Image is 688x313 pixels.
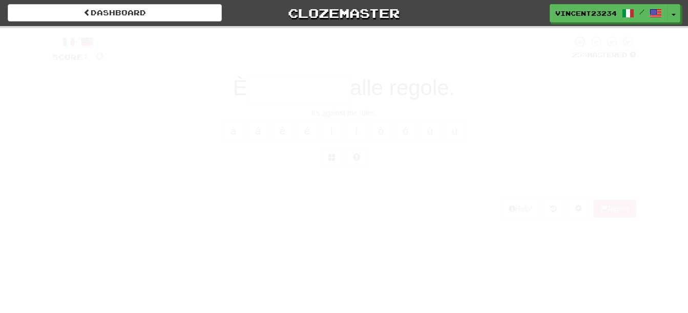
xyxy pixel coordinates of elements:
div: It's against the rules. [52,108,636,118]
button: ú [445,120,465,142]
button: Help! [503,200,539,217]
span: Vincent23234 [555,9,617,18]
button: ì [322,120,342,142]
a: Dashboard [8,4,222,21]
button: ù [420,120,441,142]
button: Switch sentence to multiple choice alt+p [322,149,342,166]
span: 0 [213,27,222,39]
a: Vincent23234 / [550,4,668,23]
a: Clozemaster [237,4,451,22]
button: Single letter hint - you only get 1 per sentence and score half the points! alt+h [346,149,367,166]
span: 25 % [572,51,587,59]
span: Score: [52,53,89,61]
div: / [52,35,104,48]
span: È [233,76,247,100]
span: / [639,8,644,15]
span: alle regole. [350,76,455,100]
button: í [346,120,367,142]
button: ò [371,120,391,142]
span: 0 [95,49,104,62]
button: á [248,120,268,142]
span: 0 [385,27,393,39]
button: è [273,120,293,142]
button: à [223,120,244,142]
button: é [297,120,318,142]
button: Submit [312,171,376,195]
button: Round history (alt+y) [544,200,563,217]
button: ó [395,120,416,142]
div: Mastered [572,51,636,60]
span: 11 [528,27,545,39]
button: Report [594,200,636,217]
